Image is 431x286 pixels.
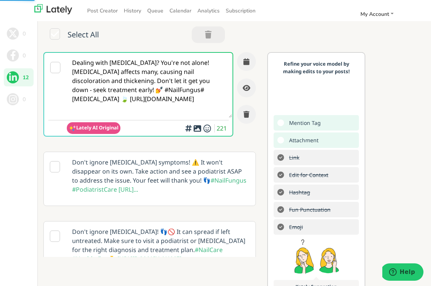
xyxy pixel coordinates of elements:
a: Subscription [223,5,259,17]
button: Schedule this Post [237,52,256,71]
span: 0 [23,95,26,103]
a: My Account [357,8,397,20]
button: 0 [4,46,34,65]
span: Lately AI Original [76,124,119,131]
span: 0 [23,30,26,38]
span: Add mention tags to leverage the sharing power of others. [285,117,323,128]
span: My Account [360,11,389,18]
iframe: Opens a widget where you can find more information [382,263,423,282]
span: 12 [23,74,29,81]
img: pYdxOytzgAAAABJRU5ErkJggg== [69,125,76,132]
img: suggestion.75af8b33.png [292,237,341,278]
span: Select All [68,29,99,42]
p: Don't ignore [MEDICAL_DATA]! 👣🚫 It can spread if left untreated. Make sure to visit a podiatrist ... [66,221,255,269]
span: Add a video or photo or swap out the default image from any link for increased visual appeal. [285,135,320,146]
button: Trash this Post [237,105,256,124]
a: History [121,5,144,17]
s: Add hashtags for context vs. index rankings for increased engagement. [285,187,312,198]
p: Refine your voice model by making edits to your posts! [277,60,356,75]
span: Calendar [169,7,191,14]
button: 0 [4,90,34,108]
button: Trash 0 Post [192,26,225,43]
a: Analytics [194,5,223,17]
span: #NailFungus [211,176,246,185]
i: Add a video or photo or swap out the default image from any link for increased visual appeal [193,128,202,129]
a: Queue [144,5,166,17]
s: Double-check the A.I. to make sure nothing wonky got thru. [285,169,330,180]
a: Post Creator [84,5,121,17]
button: 12 [4,68,34,86]
s: Add exclamation marks, ellipses, etc. to better communicate tone. [285,204,332,215]
button: Preview this Post [237,78,256,97]
a: Calendar [166,5,194,17]
span: 221 [217,124,229,132]
s: Add a link to drive traffic to a website or landing page. [285,152,301,163]
span: 0 [23,52,26,60]
span: #NailCare [195,246,223,254]
button: 0 [4,25,34,43]
img: lately_logo_nav.700ca2e7.jpg [34,4,72,14]
span: #PodiatristCare [72,185,117,194]
i: Add emojis to clarify and drive home the tone of your message. [203,128,212,129]
s: Add emojis to clarify and drive home the tone of your message. [285,221,305,232]
p: Don't ignore [MEDICAL_DATA] symptoms! ⚠️ It won't disappear on its own. Take action and see a pod... [66,152,255,200]
span: [URL][DOMAIN_NAME].. [117,255,185,263]
span: [URL]... [119,185,138,194]
span: #HealthyFeet [72,255,110,263]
